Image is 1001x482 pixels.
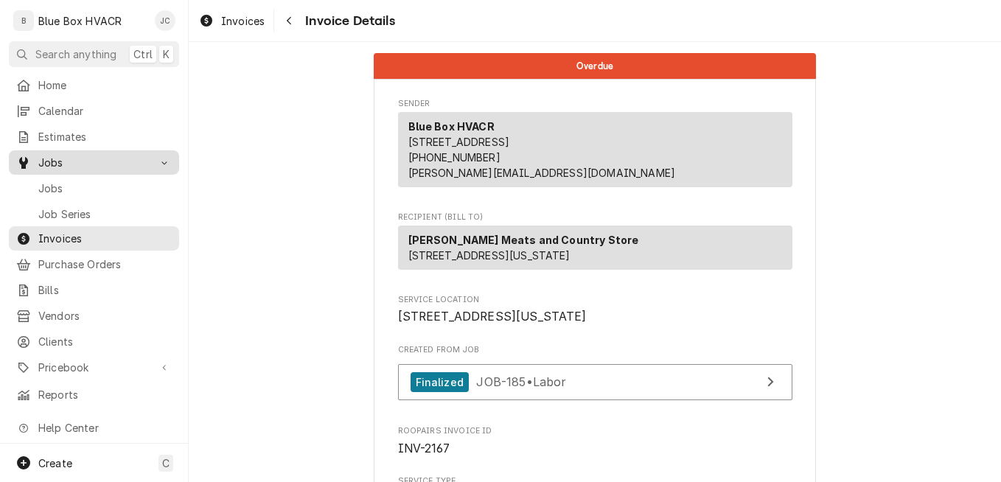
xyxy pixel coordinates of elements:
a: Bills [9,278,179,302]
span: Clients [38,334,172,349]
a: Clients [9,329,179,354]
div: B [13,10,34,31]
span: Jobs [38,181,172,196]
span: Roopairs Invoice ID [398,440,792,458]
span: [STREET_ADDRESS][US_STATE] [408,249,571,262]
div: Josh Canfield's Avatar [155,10,175,31]
span: INV-2167 [398,441,450,455]
strong: [PERSON_NAME] Meats and Country Store [408,234,639,246]
div: Recipient (Bill To) [398,226,792,276]
div: Recipient (Bill To) [398,226,792,270]
span: Overdue [576,61,613,71]
a: View Job [398,364,792,400]
span: Sender [398,98,792,110]
span: [STREET_ADDRESS][US_STATE] [398,310,587,324]
span: Purchase Orders [38,256,172,272]
span: Service Location [398,308,792,326]
a: Jobs [9,176,179,200]
div: Sender [398,112,792,187]
div: Service Location [398,294,792,326]
a: [PERSON_NAME][EMAIL_ADDRESS][DOMAIN_NAME] [408,167,676,179]
a: Go to What's New [9,441,179,466]
a: Reports [9,383,179,407]
div: Invoice Recipient [398,212,792,276]
span: Invoices [38,231,172,246]
span: Ctrl [133,46,153,62]
span: Recipient (Bill To) [398,212,792,223]
a: Purchase Orders [9,252,179,276]
a: [PHONE_NUMBER] [408,151,501,164]
button: Navigate back [277,9,301,32]
div: Status [374,53,816,79]
a: Go to Pricebook [9,355,179,380]
a: Calendar [9,99,179,123]
span: Invoice Details [301,11,394,31]
span: Service Location [398,294,792,306]
span: C [162,455,170,471]
a: Home [9,73,179,97]
span: Created From Job [398,344,792,356]
div: Roopairs Invoice ID [398,425,792,457]
span: Pricebook [38,360,150,375]
span: JOB-185 • Labor [476,374,566,389]
span: Roopairs Invoice ID [398,425,792,437]
a: Job Series [9,202,179,226]
span: Calendar [38,103,172,119]
span: Create [38,457,72,469]
span: Reports [38,387,172,402]
button: Search anythingCtrlK [9,41,179,67]
div: JC [155,10,175,31]
span: Vendors [38,308,172,324]
a: Estimates [9,125,179,149]
span: Job Series [38,206,172,222]
span: Invoices [221,13,265,29]
span: [STREET_ADDRESS] [408,136,510,148]
div: Blue Box HVACR [38,13,122,29]
span: Search anything [35,46,116,62]
a: Invoices [193,9,271,33]
span: K [163,46,170,62]
span: Home [38,77,172,93]
strong: Blue Box HVACR [408,120,495,133]
span: Bills [38,282,172,298]
div: Invoice Sender [398,98,792,194]
a: Go to Help Center [9,416,179,440]
span: Help Center [38,420,170,436]
div: Created From Job [398,344,792,408]
a: Vendors [9,304,179,328]
span: Jobs [38,155,150,170]
a: Invoices [9,226,179,251]
div: Finalized [411,372,469,392]
div: Sender [398,112,792,193]
span: Estimates [38,129,172,144]
a: Go to Jobs [9,150,179,175]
